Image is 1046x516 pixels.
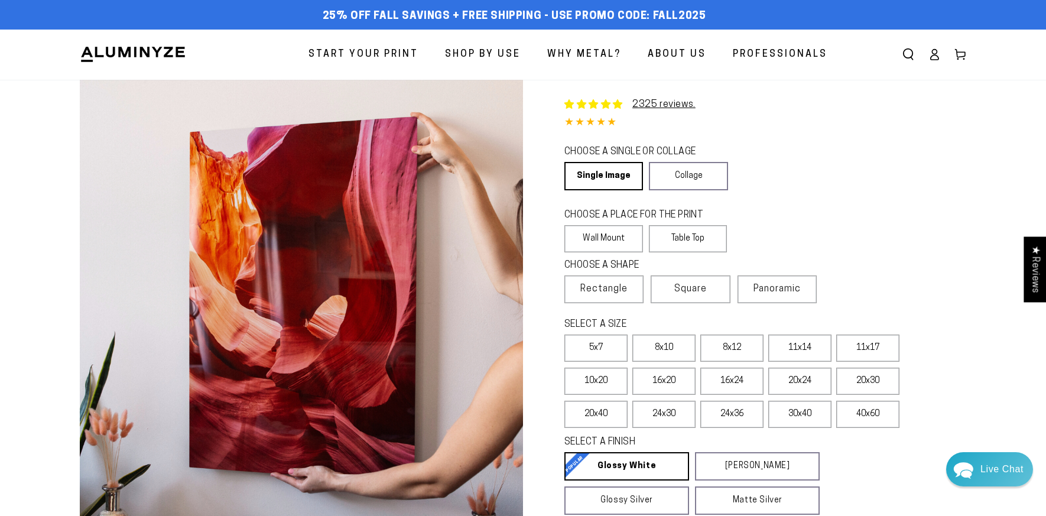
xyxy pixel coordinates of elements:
label: 24x36 [700,401,764,428]
label: 20x30 [836,368,899,395]
label: 40x60 [836,401,899,428]
span: Shop By Use [445,46,521,63]
legend: CHOOSE A SINGLE OR COLLAGE [564,145,717,159]
div: Contact Us Directly [980,452,1024,486]
a: Glossy White [564,452,689,481]
label: 5x7 [564,335,628,362]
a: Shop By Use [436,39,530,70]
a: About Us [639,39,715,70]
div: 4.85 out of 5.0 stars [564,115,966,132]
legend: SELECT A SIZE [564,318,801,332]
a: Single Image [564,162,643,190]
legend: CHOOSE A PLACE FOR THE PRINT [564,209,716,222]
a: Start Your Print [300,39,427,70]
legend: SELECT A FINISH [564,436,791,449]
a: [PERSON_NAME] [695,452,820,481]
a: Collage [649,162,727,190]
a: 2325 reviews. [564,98,696,112]
label: 30x40 [768,401,831,428]
span: 25% off FALL Savings + Free Shipping - Use Promo Code: FALL2025 [323,10,706,23]
span: Why Metal? [547,46,621,63]
label: 11x17 [836,335,899,362]
label: Table Top [649,225,727,252]
a: Matte Silver [695,486,820,515]
label: 16x20 [632,368,696,395]
label: 10x20 [564,368,628,395]
label: 20x40 [564,401,628,428]
legend: CHOOSE A SHAPE [564,259,718,272]
label: 20x24 [768,368,831,395]
a: Professionals [724,39,836,70]
span: Professionals [733,46,827,63]
span: Square [674,282,707,296]
label: Wall Mount [564,225,643,252]
div: Chat widget toggle [946,452,1033,486]
label: 24x30 [632,401,696,428]
span: Start Your Print [308,46,418,63]
a: Why Metal? [538,39,630,70]
label: 8x12 [700,335,764,362]
img: Aluminyze [80,46,186,63]
label: 11x14 [768,335,831,362]
span: Rectangle [580,282,628,296]
summary: Search our site [895,41,921,67]
span: Panoramic [753,284,801,294]
div: Click to open Judge.me floating reviews tab [1024,236,1046,302]
a: Glossy Silver [564,486,689,515]
label: 8x10 [632,335,696,362]
span: About Us [648,46,706,63]
label: 16x24 [700,368,764,395]
a: 2325 reviews. [632,100,696,109]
